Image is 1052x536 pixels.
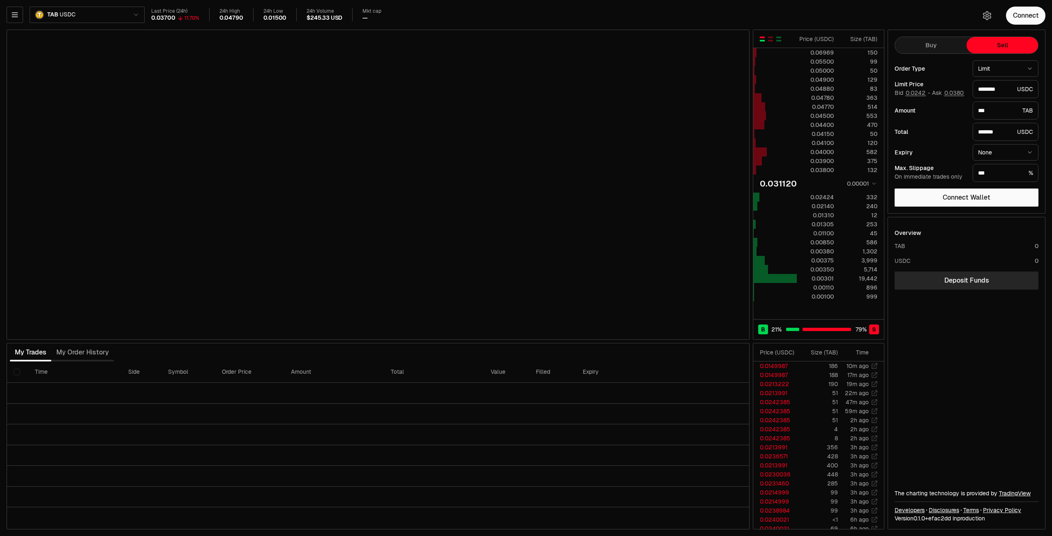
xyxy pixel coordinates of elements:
[973,164,1038,182] div: %
[219,8,243,14] div: 24h High
[800,524,838,533] td: 69
[797,48,834,57] div: 0.06969
[484,361,529,383] th: Value
[872,325,876,334] span: S
[844,179,877,189] button: 0.00001
[10,344,51,361] button: My Trades
[845,407,869,415] time: 59m ago
[929,506,959,514] a: Disclosures
[800,398,838,407] td: 51
[846,398,869,406] time: 47m ago
[973,101,1038,120] div: TAB
[771,325,782,334] span: 21 %
[841,193,877,201] div: 332
[753,452,800,461] td: 0.0236571
[767,36,774,42] button: Show Sell Orders Only
[850,426,869,433] time: 2h ago
[973,60,1038,77] button: Limit
[963,506,979,514] a: Terms
[576,361,666,383] th: Expiry
[797,121,834,129] div: 0.04400
[753,361,800,370] td: 0.0149987
[753,488,800,497] td: 0.0214999
[973,144,1038,161] button: None
[841,256,877,265] div: 3,999
[895,129,966,135] div: Total
[841,265,877,274] div: 5,714
[797,256,834,265] div: 0.00375
[845,389,869,397] time: 22m ago
[753,370,800,380] td: 0.0149987
[800,407,838,416] td: 51
[944,90,964,96] button: 0.0380
[753,461,800,470] td: 0.0213991
[850,480,869,487] time: 3h ago
[800,425,838,434] td: 4
[1006,7,1045,25] button: Connect
[51,344,114,361] button: My Order History
[856,325,867,334] span: 79 %
[841,35,877,43] div: Size ( TAB )
[841,103,877,111] div: 514
[7,30,749,339] iframe: Financial Chart
[841,274,877,283] div: 19,442
[800,380,838,389] td: 190
[895,242,905,250] div: TAB
[895,189,1038,207] button: Connect Wallet
[797,265,834,274] div: 0.00350
[753,470,800,479] td: 0.0230036
[800,389,838,398] td: 51
[841,67,877,75] div: 50
[797,283,834,292] div: 0.00110
[841,94,877,102] div: 363
[14,369,20,375] button: Select all
[895,81,966,87] div: Limit Price
[775,36,782,42] button: Show Buy Orders Only
[841,229,877,237] div: 45
[797,85,834,93] div: 0.04880
[284,361,384,383] th: Amount
[841,76,877,84] div: 129
[973,80,1038,98] div: USDC
[753,506,800,515] td: 0.0238984
[850,471,869,478] time: 3h ago
[800,443,838,452] td: 356
[850,416,869,424] time: 2h ago
[797,139,834,147] div: 0.04100
[219,14,243,22] div: 0.04790
[797,148,834,156] div: 0.04000
[895,257,911,265] div: USDC
[760,348,800,357] div: Price ( USDC )
[800,515,838,524] td: <1
[797,211,834,219] div: 0.01310
[895,66,966,71] div: Order Type
[263,8,287,14] div: 24h Low
[983,506,1021,514] a: Privacy Policy
[753,389,800,398] td: 0.0213991
[841,211,877,219] div: 12
[932,90,964,97] span: Ask
[841,157,877,165] div: 375
[841,238,877,246] div: 586
[905,90,926,96] button: 0.0242
[895,90,930,97] span: Bid -
[841,283,877,292] div: 896
[753,416,800,425] td: 0.0242385
[797,229,834,237] div: 0.01100
[841,202,877,210] div: 240
[999,490,1031,497] a: TradingView
[850,489,869,496] time: 3h ago
[1035,242,1038,250] div: 0
[185,15,199,21] div: 11.70%
[850,507,869,514] time: 3h ago
[800,488,838,497] td: 99
[529,361,576,383] th: Filled
[895,37,967,53] button: Buy
[753,425,800,434] td: 0.0242385
[895,271,1038,290] a: Deposit Funds
[307,14,342,22] div: $245.33 USD
[841,292,877,301] div: 999
[928,515,951,522] span: efac2dd0295ed2ec84e5ddeec8015c6aa6dda30b
[797,202,834,210] div: 0.02140
[797,103,834,111] div: 0.04770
